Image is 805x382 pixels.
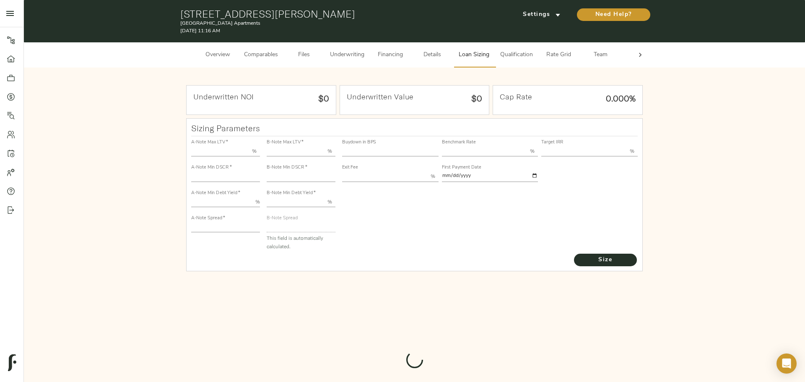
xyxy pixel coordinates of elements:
[541,140,563,145] label: Target IRR
[342,140,376,145] label: Buydown in BPS
[180,27,493,35] p: [DATE] 11:16 AM
[500,50,533,60] span: Qualification
[191,166,231,170] label: A-Note Min DSCR
[442,140,476,145] label: Benchmark Rate
[202,50,234,60] span: Overview
[519,10,565,20] span: Settings
[458,50,490,60] span: Loan Sizing
[191,191,240,195] label: A-Note Min Debt Yield
[471,93,482,104] strong: $0
[327,148,332,155] p: %
[606,93,636,104] strong: 0.000%
[585,50,617,60] span: Team
[193,92,254,101] h4: Underwritten NOI
[577,8,650,21] button: Need Help?
[442,166,481,170] label: First Payment Date
[574,254,637,266] button: Size
[191,123,638,133] h3: Sizing Parameters
[288,50,320,60] span: Files
[255,198,260,206] p: %
[416,50,448,60] span: Details
[252,148,257,155] p: %
[543,50,575,60] span: Rate Grid
[244,50,278,60] span: Comparables
[8,354,16,371] img: logo
[180,8,493,20] h1: [STREET_ADDRESS][PERSON_NAME]
[431,173,435,180] p: %
[318,93,329,104] strong: $0
[500,92,532,101] h4: Cap Rate
[530,148,535,155] p: %
[582,255,628,265] span: Size
[630,148,634,155] p: %
[342,166,358,170] label: Exit Fee
[327,198,332,206] p: %
[180,20,493,27] p: [GEOGRAPHIC_DATA] Apartments
[776,353,797,374] div: Open Intercom Messenger
[267,216,298,221] label: B-Note Spread
[330,50,364,60] span: Underwriting
[267,191,315,195] label: B-Note Min Debt Yield
[347,92,413,101] h4: Underwritten Value
[510,8,573,21] button: Settings
[627,50,659,60] span: Admin
[585,10,642,20] span: Need Help?
[267,140,304,145] label: B-Note Max LTV
[374,50,406,60] span: Financing
[267,234,335,251] p: This field is automatically calculated.
[191,140,228,145] label: A-Note Max LTV
[191,216,225,221] label: A-Note Spread
[267,166,307,170] label: B-Note Min DSCR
